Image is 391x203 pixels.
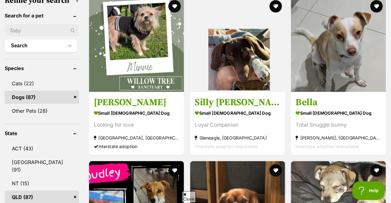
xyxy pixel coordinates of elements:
div: Total Snuggle bunny [296,120,381,129]
a: Other Pets (28) [5,104,79,117]
span: Close [182,191,196,202]
button: Search [5,40,77,52]
div: Interstate adoption [94,142,179,150]
button: favourite [370,164,383,177]
strong: small [DEMOGRAPHIC_DATA] Dog [195,108,280,117]
button: favourite [169,164,181,177]
a: ACT (43) [5,142,79,155]
h3: Bella [296,97,381,108]
strong: [GEOGRAPHIC_DATA], [GEOGRAPHIC_DATA] [94,134,179,142]
div: Loyal Companion [195,120,280,129]
a: Dogs (87) [5,91,79,104]
iframe: Help Scout Beacon - Open [352,181,385,200]
a: Cats (22) [5,77,79,90]
a: NT (15) [5,177,79,190]
span: Interstate adoption unavailable [195,144,258,149]
button: favourite [269,164,282,177]
strong: Gleneagle, [GEOGRAPHIC_DATA] [195,134,280,142]
a: Bella small [DEMOGRAPHIC_DATA] Dog Total Snuggle bunny [PERSON_NAME], [GEOGRAPHIC_DATA] Interstat... [291,92,386,155]
a: Silly [PERSON_NAME] small [DEMOGRAPHIC_DATA] Dog Loyal Companion Gleneagle, [GEOGRAPHIC_DATA] Int... [190,92,285,155]
strong: small [DEMOGRAPHIC_DATA] Dog [94,108,179,117]
span: Interstate adoption unavailable [296,144,359,149]
strong: [PERSON_NAME], [GEOGRAPHIC_DATA] [296,134,381,142]
header: Species [5,65,79,71]
h3: Silly [PERSON_NAME] [195,97,280,108]
input: Toby [5,25,79,36]
div: Looking for love [94,120,179,129]
header: State [5,130,79,136]
a: [GEOGRAPHIC_DATA] (91) [5,156,79,176]
a: [PERSON_NAME] small [DEMOGRAPHIC_DATA] Dog Looking for love [GEOGRAPHIC_DATA], [GEOGRAPHIC_DATA] ... [89,92,184,155]
h3: [PERSON_NAME] [94,97,179,108]
strong: small [DEMOGRAPHIC_DATA] Dog [296,108,381,117]
header: Search for a pet [5,13,79,18]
